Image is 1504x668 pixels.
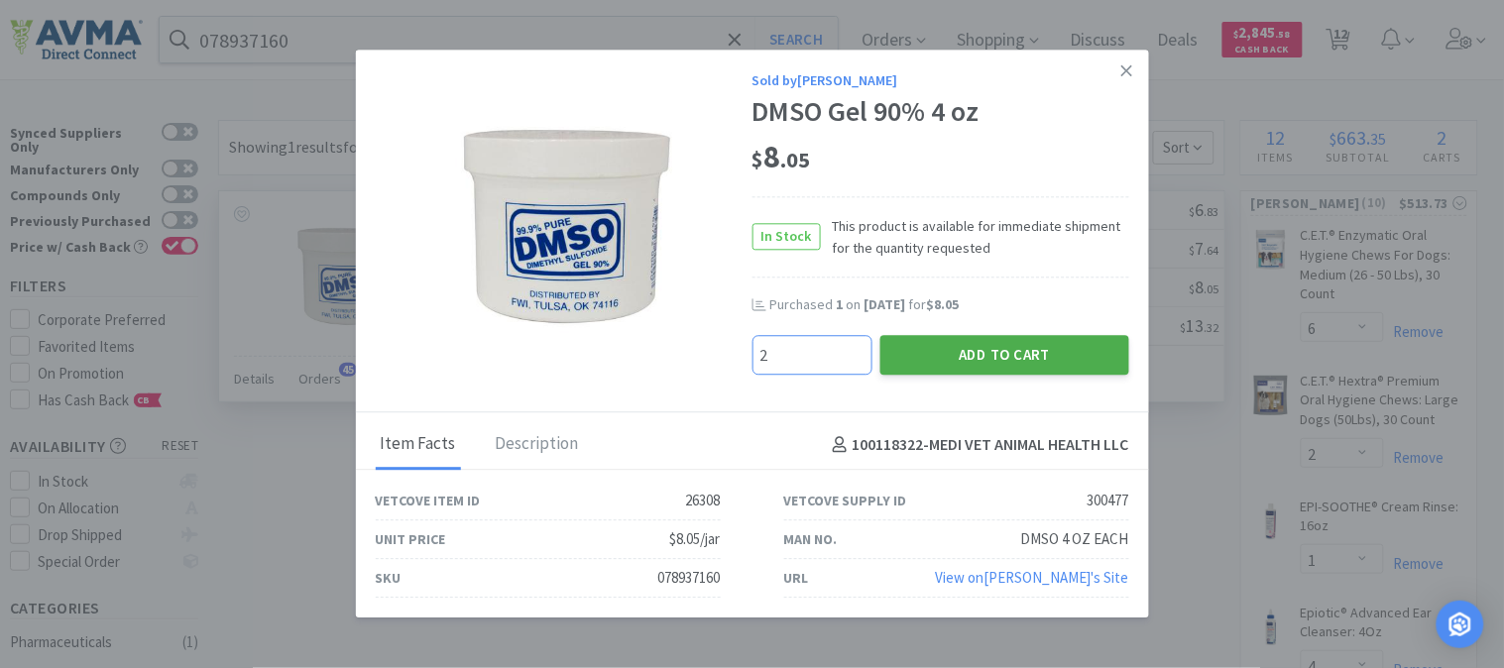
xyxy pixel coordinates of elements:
div: 300477 [1088,490,1129,513]
div: SKU [376,567,402,589]
div: Vetcove Item ID [376,490,481,511]
img: 23cc3afe748243a283fb0936d3939545_300477.jpeg [435,96,693,354]
span: $8.05 [927,296,960,314]
button: Add to Cart [880,335,1129,375]
div: Vetcove Supply ID [784,490,907,511]
div: Purchased on for [770,296,1129,316]
span: [DATE] [865,296,906,314]
div: Sold by [PERSON_NAME] [752,69,1129,91]
input: Qty [753,336,871,374]
div: Description [491,420,584,470]
div: 26308 [686,490,721,513]
span: . 05 [781,146,811,173]
div: DMSO Gel 90% 4 oz [752,96,1129,130]
div: Item Facts [376,420,461,470]
span: 1 [837,296,844,314]
div: URL [784,567,809,589]
h4: 100118322 - MEDI VET ANIMAL HEALTH LLC [825,432,1129,458]
div: $8.05/jar [670,528,721,552]
span: In Stock [753,225,820,250]
div: Man No. [784,528,838,550]
a: View on[PERSON_NAME]'s Site [936,569,1129,588]
span: $ [752,146,764,173]
div: 078937160 [658,567,721,591]
span: 8 [752,137,811,176]
div: Open Intercom Messenger [1437,601,1484,648]
span: This product is available for immediate shipment for the quantity requested [821,215,1129,260]
div: DMSO 4 OZ EACH [1021,528,1129,552]
div: Unit Price [376,528,446,550]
